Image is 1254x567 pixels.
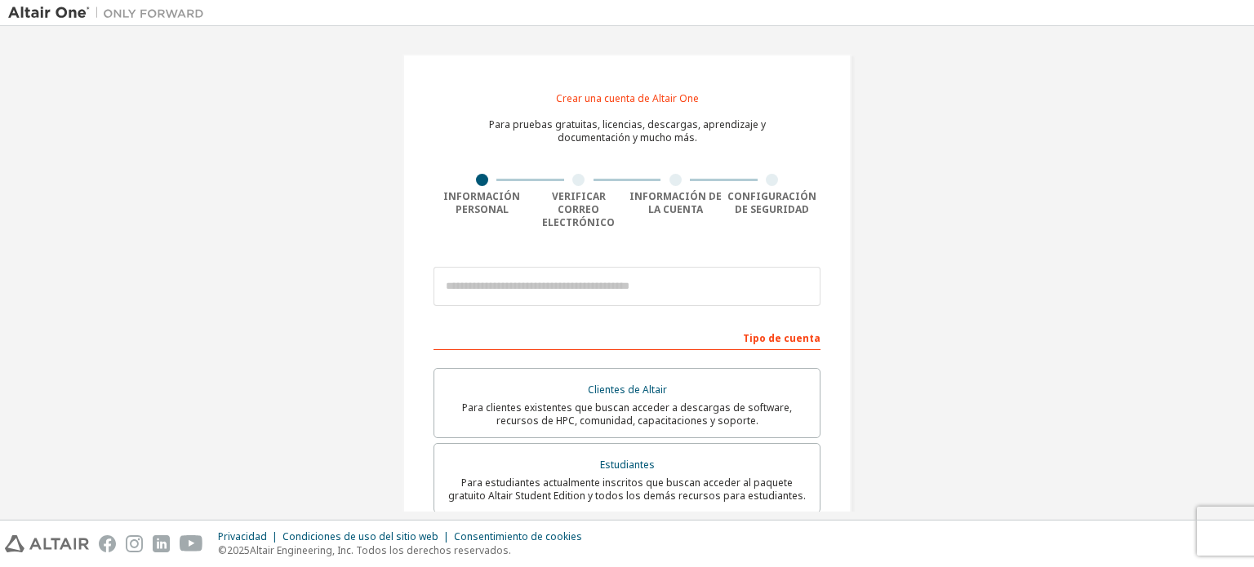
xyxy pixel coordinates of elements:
[556,91,699,105] font: Crear una cuenta de Altair One
[588,383,667,396] font: Clientes de Altair
[448,476,806,503] font: Para estudiantes actualmente inscritos que buscan acceder al paquete gratuito Altair Student Edit...
[5,535,89,552] img: altair_logo.svg
[218,543,227,557] font: ©
[227,543,250,557] font: 2025
[727,189,816,216] font: Configuración de seguridad
[99,535,116,552] img: facebook.svg
[600,458,655,472] font: Estudiantes
[218,529,267,543] font: Privacidad
[8,5,212,21] img: Altair Uno
[443,189,520,216] font: Información personal
[558,131,697,144] font: documentación y mucho más.
[743,331,820,345] font: Tipo de cuenta
[180,535,203,552] img: youtube.svg
[462,401,792,427] font: Para clientes existentes que buscan acceder a descargas de software, recursos de HPC, comunidad, ...
[454,529,582,543] font: Consentimiento de cookies
[542,189,615,229] font: Verificar correo electrónico
[282,529,438,543] font: Condiciones de uso del sitio web
[489,117,766,131] font: Para pruebas gratuitas, licencias, descargas, aprendizaje y
[629,189,722,216] font: Información de la cuenta
[126,535,143,552] img: instagram.svg
[250,543,511,557] font: Altair Engineering, Inc. Todos los derechos reservados.
[153,535,170,552] img: linkedin.svg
